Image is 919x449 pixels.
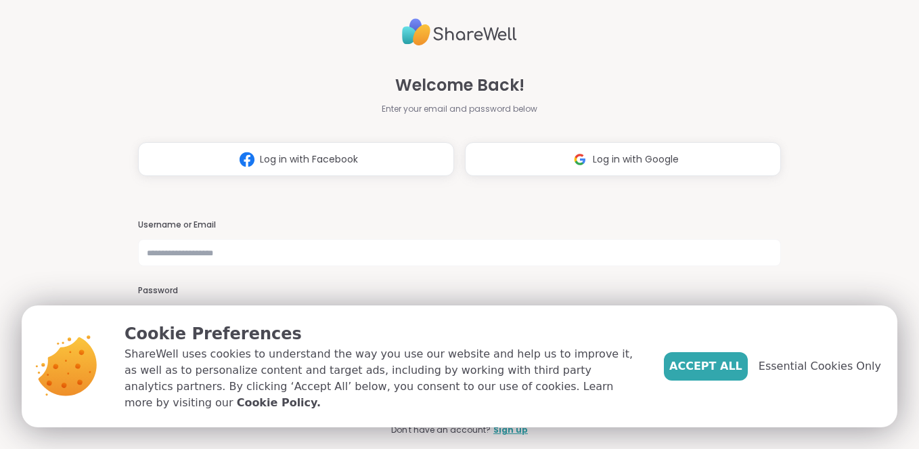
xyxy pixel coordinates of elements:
[237,395,321,411] a: Cookie Policy.
[125,322,642,346] p: Cookie Preferences
[382,103,537,115] span: Enter your email and password below
[493,424,528,436] a: Sign up
[593,152,679,167] span: Log in with Google
[402,13,517,51] img: ShareWell Logo
[391,424,491,436] span: Don't have an account?
[260,152,358,167] span: Log in with Facebook
[664,352,748,381] button: Accept All
[669,358,742,375] span: Accept All
[759,358,881,375] span: Essential Cookies Only
[138,142,454,176] button: Log in with Facebook
[138,219,782,231] h3: Username or Email
[567,147,593,172] img: ShareWell Logomark
[465,142,781,176] button: Log in with Google
[395,73,524,98] span: Welcome Back!
[125,346,642,411] p: ShareWell uses cookies to understand the way you use our website and help us to improve it, as we...
[234,147,260,172] img: ShareWell Logomark
[138,285,782,297] h3: Password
